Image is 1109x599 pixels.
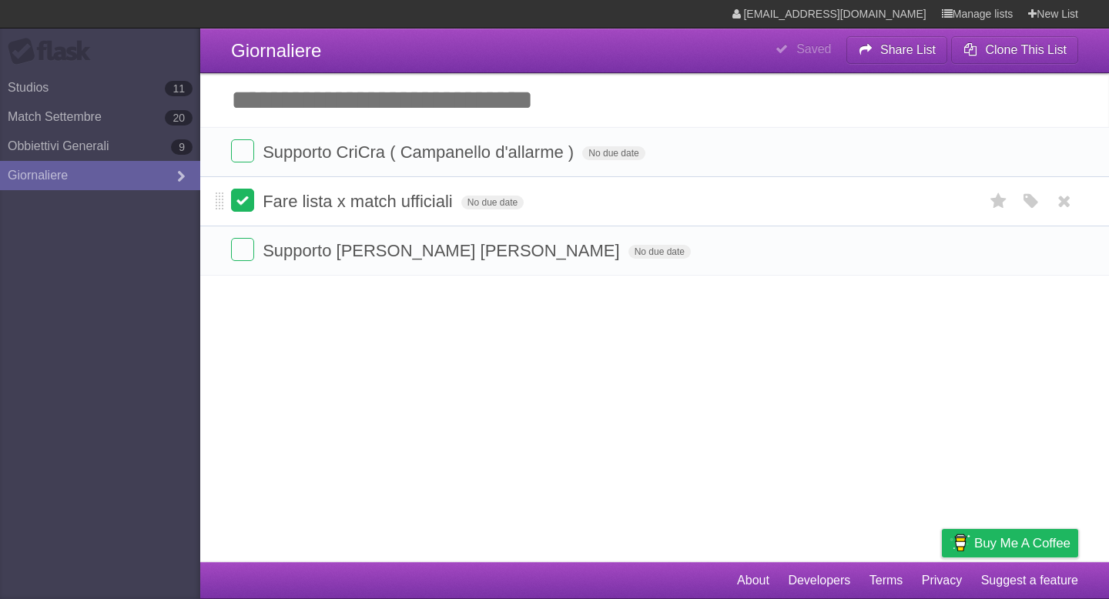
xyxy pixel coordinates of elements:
[974,530,1070,557] span: Buy me a coffee
[171,139,193,155] b: 9
[231,139,254,162] label: Done
[985,43,1067,56] b: Clone This List
[231,238,254,261] label: Done
[796,42,831,55] b: Saved
[950,530,970,556] img: Buy me a coffee
[628,245,691,259] span: No due date
[880,43,936,56] b: Share List
[922,566,962,595] a: Privacy
[8,38,100,65] div: Flask
[846,36,948,64] button: Share List
[981,566,1078,595] a: Suggest a feature
[582,146,645,160] span: No due date
[942,529,1078,557] a: Buy me a coffee
[231,40,321,61] span: Giornaliere
[263,241,623,260] span: Supporto [PERSON_NAME] [PERSON_NAME]
[788,566,850,595] a: Developers
[165,81,193,96] b: 11
[231,189,254,212] label: Done
[869,566,903,595] a: Terms
[263,142,578,162] span: Supporto CriCra ( Campanello d'allarme )
[461,196,524,209] span: No due date
[984,189,1014,214] label: Star task
[737,566,769,595] a: About
[263,192,457,211] span: Fare lista x match ufficiali
[951,36,1078,64] button: Clone This List
[165,110,193,125] b: 20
